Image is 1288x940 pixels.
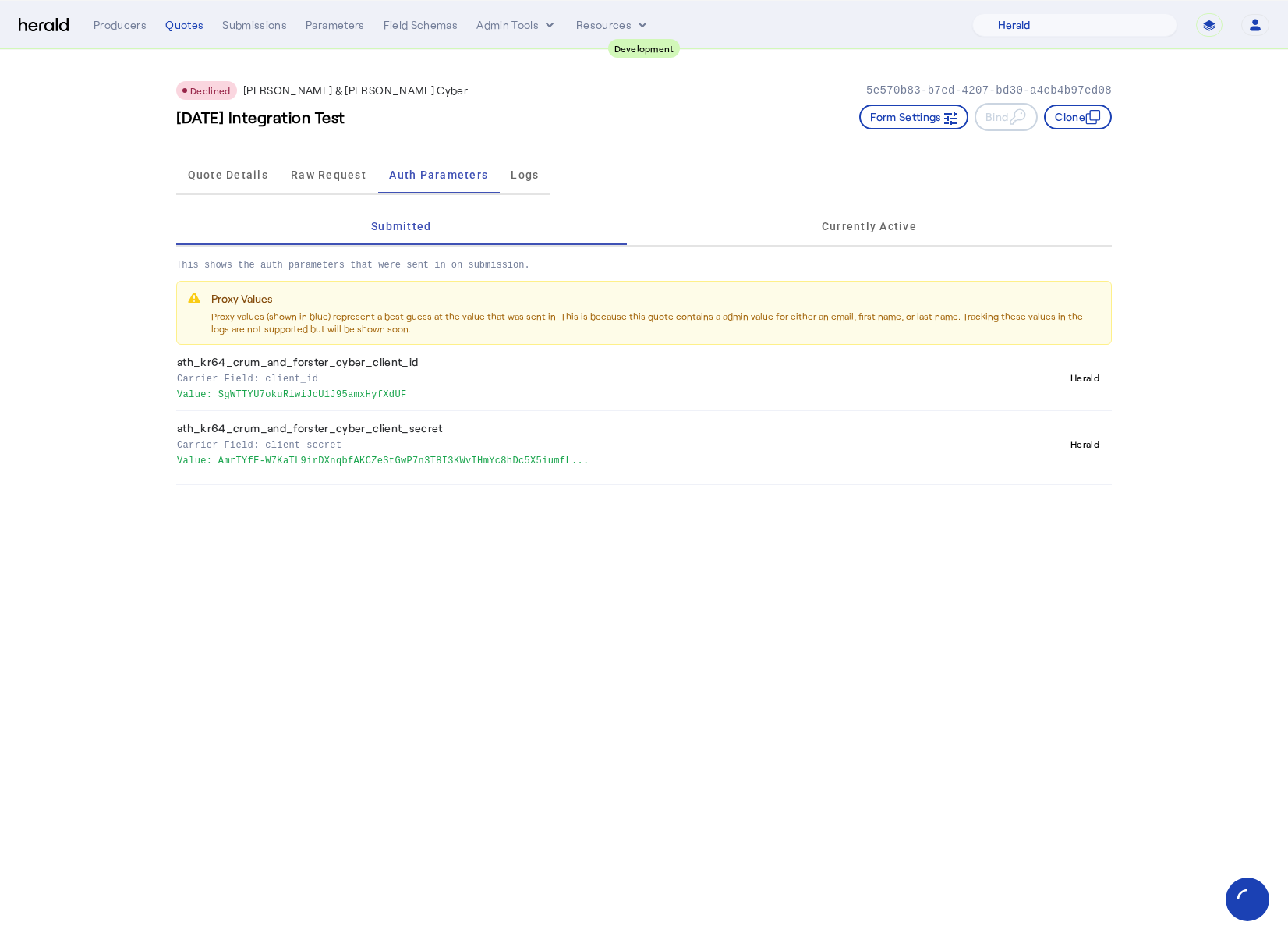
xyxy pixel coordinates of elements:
p: This shows the auth parameters that were sent in on submission. [176,247,1112,271]
p: 5e570b83-b7ed-4207-bd30-a4cb4b97ed08 [866,83,1112,98]
button: Resources dropdown menu [576,17,650,33]
div: Development [608,39,681,58]
div: Herald [1064,435,1106,453]
div: Producers [94,17,147,33]
th: ath_kr64_crum_and_forster_cyber_client_id [176,345,1010,411]
span: Raw Request [291,169,366,180]
div: Parameters [306,17,365,33]
p: Value: AmrTYfE-W7KaTL9irDXnqbfAKCZeStGwP7n3T8I3KWvIHmYc8hDc5X5iumfL... [177,452,1003,467]
p: Carrier Field: client_secret [177,436,1003,452]
span: Currently Active [822,221,917,232]
button: Clone [1044,105,1112,129]
p: Carrier Field: client_id [177,370,1003,385]
th: ath_kr64_crum_and_forster_cyber_client_secret [176,411,1010,477]
span: Auth Parameters [389,169,488,180]
p: Proxy values (shown in blue) represent a best guess at the value that was sent in. This is becaus... [211,310,1102,335]
div: Submissions [222,17,287,33]
p: Value: SgWTTYU7okuRiwiJcU1J95amxHyfXdUF [177,385,1003,401]
button: Form Settings [859,105,968,129]
div: Field Schemas [384,17,458,33]
h3: [DATE] Integration Test [176,106,345,128]
p: [PERSON_NAME] & [PERSON_NAME] Cyber [243,83,468,98]
div: Quotes [165,17,203,33]
button: Bind [975,103,1038,131]
div: Herald [1064,368,1106,387]
span: Quote Details [188,169,268,180]
p: Proxy Values [211,291,1102,307]
span: Submitted [371,221,431,232]
span: Logs [511,169,539,180]
img: Herald Logo [19,18,69,33]
span: Declined [190,85,231,96]
button: internal dropdown menu [476,17,557,33]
